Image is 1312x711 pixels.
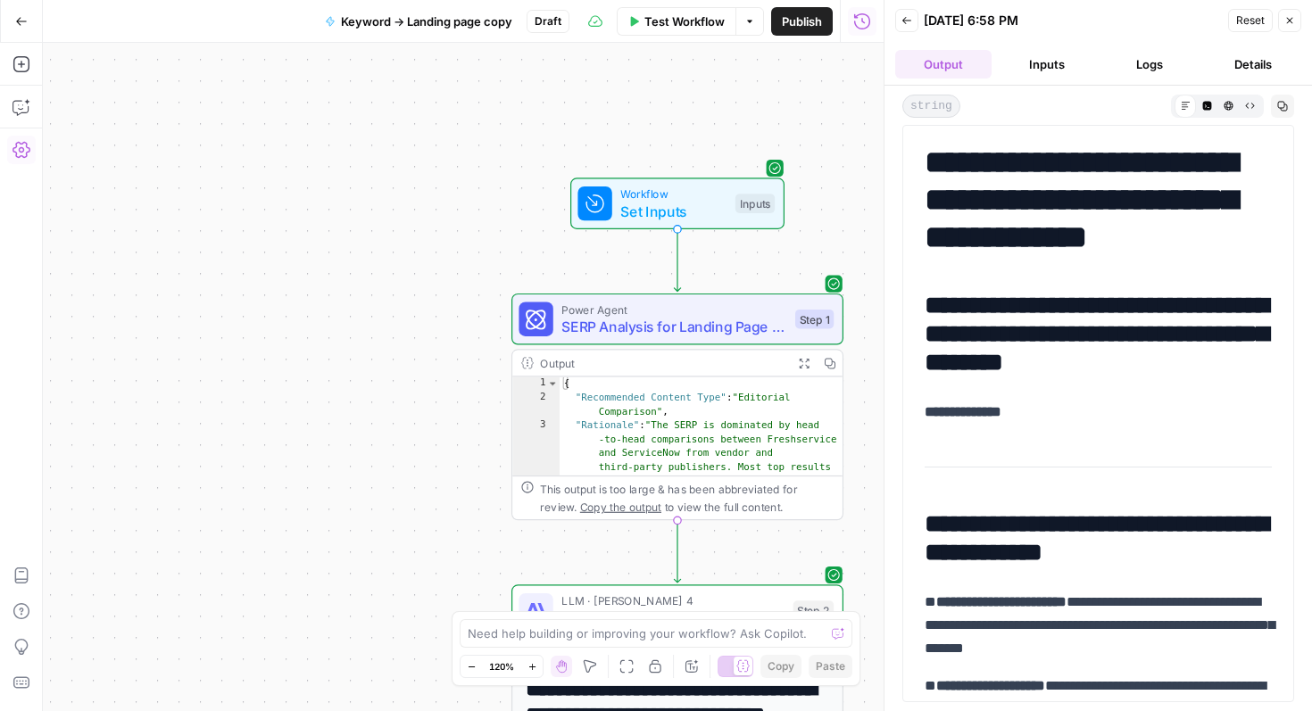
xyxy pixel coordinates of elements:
span: Power Agent [561,301,786,318]
span: Keyword -> Landing page copy [341,12,512,30]
div: Step 1 [795,310,834,329]
span: Workflow [620,186,727,203]
div: Step 2 [793,600,835,620]
span: Publish [782,12,822,30]
button: Logs [1102,50,1199,79]
span: Copy [768,658,794,674]
div: 2 [512,391,560,418]
button: Paste [809,655,852,678]
button: Inputs [999,50,1095,79]
button: Publish [771,7,833,36]
g: Edge from start to step_1 [674,229,680,292]
span: Reset [1236,12,1265,29]
button: Reset [1228,9,1273,32]
g: Edge from step_1 to step_2 [674,520,680,583]
div: Inputs [735,194,775,213]
span: LLM · [PERSON_NAME] 4 [561,592,785,609]
button: Copy [760,655,801,678]
button: Output [895,50,992,79]
span: string [902,95,960,118]
div: Power AgentSERP Analysis for Landing Page StrategyStep 1Output{ "Recommended Content Type":"Edito... [511,293,843,520]
div: Output [540,354,785,371]
span: Copy the output [580,500,661,513]
button: Keyword -> Landing page copy [314,7,523,36]
span: Paste [816,658,845,674]
button: Test Workflow [617,7,735,36]
div: 3 [512,418,560,599]
span: Set Inputs [620,201,727,222]
span: Draft [535,13,561,29]
span: 120% [489,659,514,674]
span: Test Workflow [644,12,725,30]
div: WorkflowSet InputsInputs [511,178,843,229]
span: SERP Analysis for Landing Page Strategy [561,316,786,337]
span: Generate Landing Page Copy [561,608,785,629]
span: Toggle code folding, rows 1 through 14 [547,377,559,392]
button: Details [1205,50,1301,79]
div: This output is too large & has been abbreviated for review. to view the full content. [540,481,834,515]
div: 1 [512,377,560,392]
